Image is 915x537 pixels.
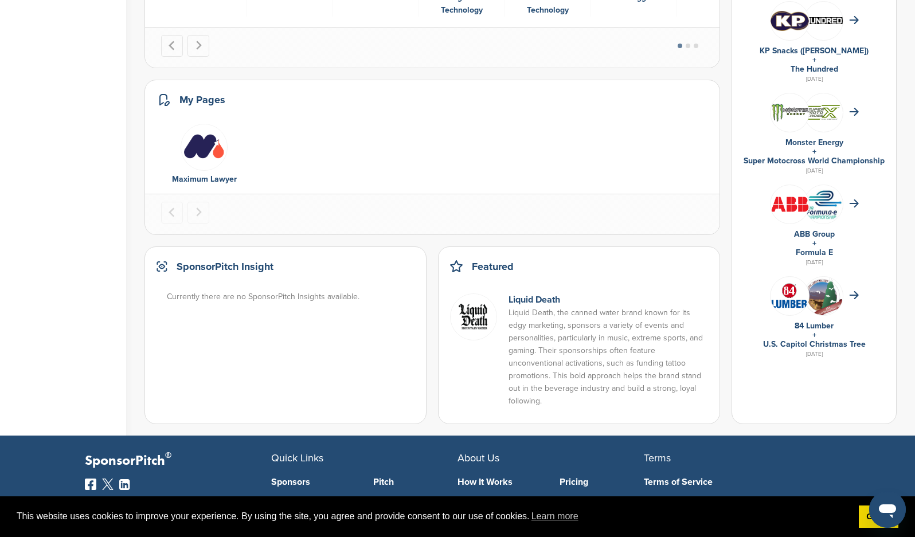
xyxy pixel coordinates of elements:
[744,166,885,176] div: [DATE]
[694,44,698,48] button: Go to page 3
[177,258,273,275] h2: SponsorPitch Insight
[458,477,542,487] a: How It Works
[85,479,96,490] img: Facebook
[530,508,580,525] a: learn more about cookies
[771,283,809,308] img: 84lumber
[450,293,497,340] img: Screen shot 2022 01 05 at 10.58.13 am
[795,321,834,331] a: 84 Lumber
[794,229,835,239] a: ABB Group
[179,92,225,108] h2: My Pages
[509,294,560,305] a: Liquid Death
[804,17,843,24] img: 300px the hundred logo
[678,44,682,48] button: Go to page 1
[472,258,514,275] h2: Featured
[560,477,644,487] a: Pricing
[187,35,209,57] button: Next slide
[509,307,708,407] p: Liquid Death, the canned water brand known for its edgy marketing, sponsors a variety of events a...
[760,46,869,56] a: KP Snacks ([PERSON_NAME])
[102,479,114,490] img: Twitter
[373,477,458,487] a: Pitch
[804,103,843,122] img: Smx
[804,185,843,224] img: Data?1415808376
[812,330,816,340] a: +
[763,339,866,349] a: U.S. Capitol Christmas Tree
[812,147,816,156] a: +
[744,156,885,166] a: Super Motocross World Championship
[167,291,416,303] div: Currently there are no SponsorPitch Insights available.
[785,138,843,147] a: Monster Energy
[796,248,833,257] a: Formula E
[187,202,209,224] button: Next slide
[804,277,843,319] img: 5df3618ce719dd9c82fddedcc7d6299c
[791,64,838,74] a: The Hundred
[85,453,271,469] p: SponsorPitch
[161,35,183,57] button: Go to last slide
[161,202,183,224] button: Previous slide
[458,452,499,464] span: About Us
[165,448,171,462] span: ®
[771,104,809,121] img: 440px monster energy logo
[271,477,356,487] a: Sponsors
[644,452,671,464] span: Terms
[181,124,228,171] img: Untitled design
[771,11,809,31] img: Images (22)
[744,257,885,268] div: [DATE]
[668,41,708,50] ul: Select a slide to show
[859,505,898,528] a: dismiss cookie message
[644,477,813,487] a: Terms of Service
[869,491,906,528] iframe: Button to launch messaging window
[744,74,885,84] div: [DATE]
[172,174,237,184] a: Maximum Lawyer
[812,238,816,248] a: +
[744,349,885,359] div: [DATE]
[686,44,690,48] button: Go to page 2
[167,124,241,170] a: Untitled design
[812,55,816,65] a: +
[271,452,323,464] span: Quick Links
[17,508,850,525] span: This website uses cookies to improve your experience. By using the site, you agree and provide co...
[161,124,247,183] div: 1 of 1
[771,197,809,212] img: Abb logo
